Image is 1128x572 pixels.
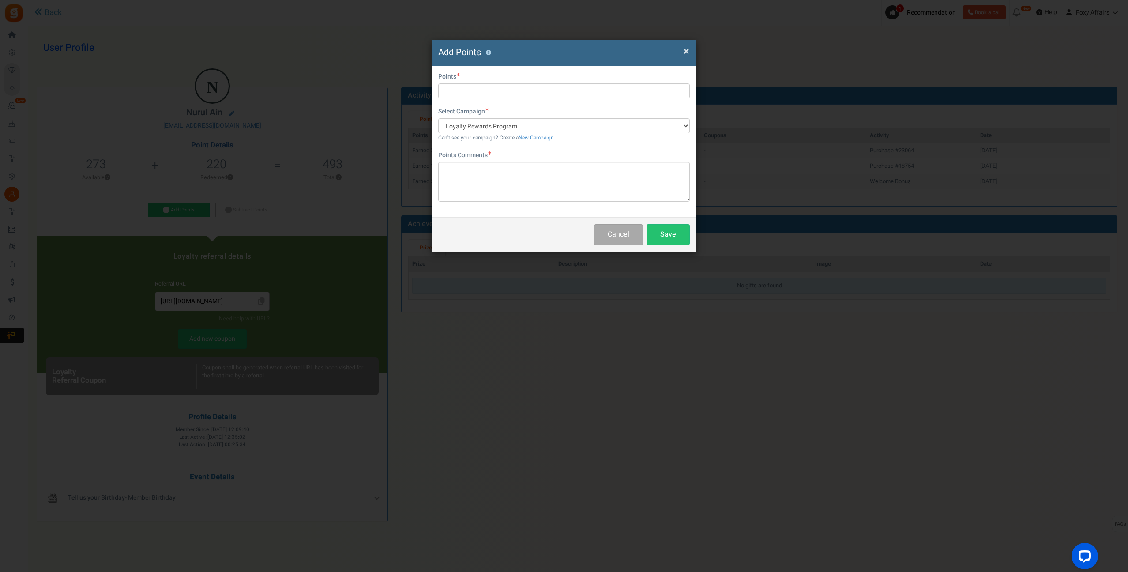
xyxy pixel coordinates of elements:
[438,46,481,59] span: Add Points
[485,50,491,56] button: ?
[438,151,491,160] label: Points Comments
[438,72,460,81] label: Points
[683,43,689,60] span: ×
[438,107,489,116] label: Select Campaign
[594,224,643,245] button: Cancel
[438,134,554,142] small: Can't see your campaign? Create a
[647,224,690,245] button: Save
[519,134,554,142] a: New Campaign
